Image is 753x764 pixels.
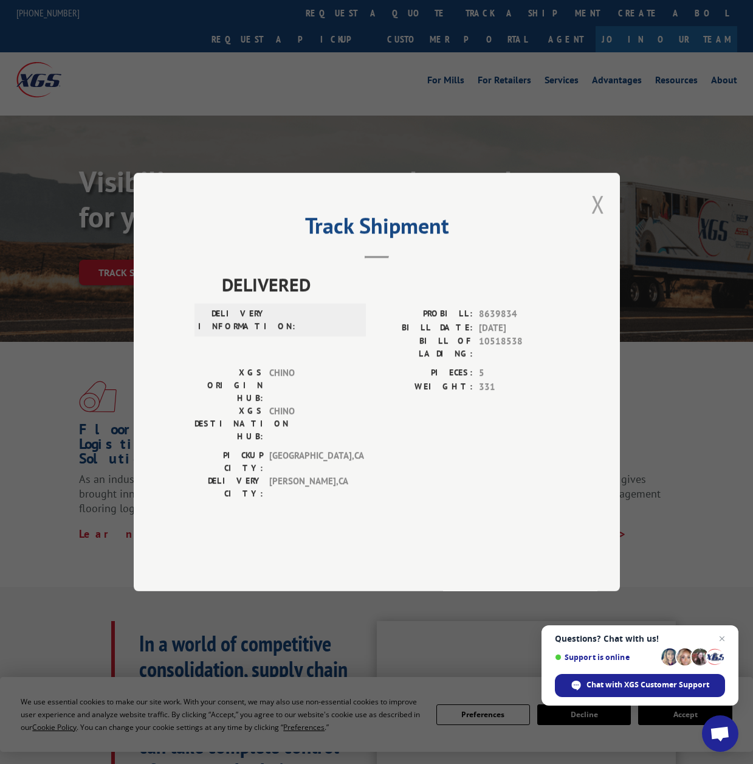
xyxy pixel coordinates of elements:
span: 10518538 [479,335,559,360]
span: CHINO [269,405,351,443]
label: WEIGHT: [377,380,473,394]
label: BILL OF LADING: [377,335,473,360]
span: Chat with XGS Customer Support [555,674,725,697]
span: Questions? Chat with us! [555,634,725,644]
label: BILL DATE: [377,321,473,335]
span: [GEOGRAPHIC_DATA] , CA [269,449,351,474]
span: 8639834 [479,307,559,321]
button: Close modal [591,188,605,220]
span: [DATE] [479,321,559,335]
span: [PERSON_NAME] , CA [269,474,351,500]
label: XGS ORIGIN HUB: [194,366,263,405]
label: PROBILL: [377,307,473,321]
span: 331 [479,380,559,394]
h2: Track Shipment [194,217,559,240]
label: XGS DESTINATION HUB: [194,405,263,443]
span: Chat with XGS Customer Support [586,679,709,690]
span: Support is online [555,653,657,662]
label: PICKUP CITY: [194,449,263,474]
span: 5 [479,366,559,380]
span: CHINO [269,366,351,405]
label: DELIVERY INFORMATION: [198,307,267,333]
a: Open chat [702,715,738,752]
label: PIECES: [377,366,473,380]
span: DELIVERED [222,271,559,298]
label: DELIVERY CITY: [194,474,263,500]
